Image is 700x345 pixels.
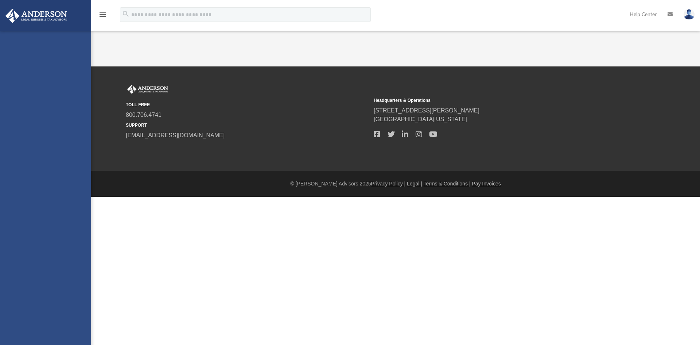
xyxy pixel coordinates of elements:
a: [EMAIL_ADDRESS][DOMAIN_NAME] [126,132,225,138]
a: Privacy Policy | [371,181,406,187]
small: TOLL FREE [126,101,369,108]
i: menu [98,10,107,19]
a: menu [98,14,107,19]
img: User Pic [684,9,695,20]
a: Terms & Conditions | [424,181,471,187]
a: Legal | [407,181,422,187]
small: Headquarters & Operations [374,97,617,104]
div: © [PERSON_NAME] Advisors 2025 [91,180,700,188]
i: search [122,10,130,18]
a: [STREET_ADDRESS][PERSON_NAME] [374,107,479,114]
small: SUPPORT [126,122,369,129]
img: Anderson Advisors Platinum Portal [3,9,69,23]
a: [GEOGRAPHIC_DATA][US_STATE] [374,116,467,122]
a: Pay Invoices [472,181,501,187]
a: 800.706.4741 [126,112,162,118]
img: Anderson Advisors Platinum Portal [126,85,170,94]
